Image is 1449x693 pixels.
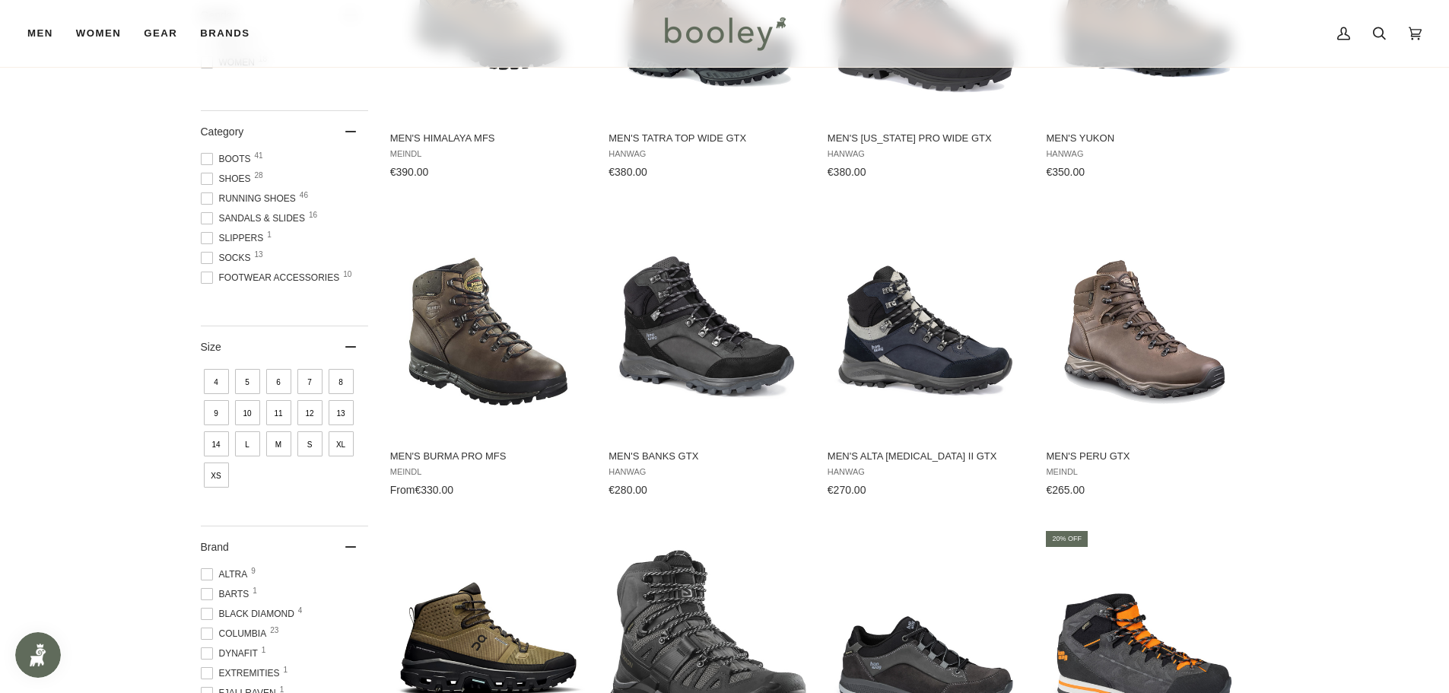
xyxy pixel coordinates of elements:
[253,587,257,595] span: 1
[390,467,587,477] span: Meindl
[201,251,256,265] span: Socks
[388,210,589,502] a: Men's Burma PRO MFS
[255,251,263,259] span: 13
[309,211,317,219] span: 16
[390,166,429,178] span: €390.00
[201,587,254,601] span: Barts
[609,149,806,159] span: Hanwag
[266,400,291,425] span: Size: 11
[284,666,288,674] span: 1
[390,450,587,463] span: Men's Burma PRO MFS
[255,152,263,160] span: 41
[201,271,345,285] span: Footwear Accessories
[27,26,53,41] span: Men
[235,400,260,425] span: Size: 10
[1044,224,1245,425] img: Meindl Men's Peru GTX Brown - Booley Galway
[204,463,229,488] span: Size: XS
[235,431,260,456] span: Size: L
[201,126,244,138] span: Category
[262,647,266,654] span: 1
[204,431,229,456] span: Size: 14
[828,484,866,496] span: €270.00
[828,132,1025,145] span: Men's [US_STATE] Pro Wide GTX
[1044,210,1245,502] a: Men's Peru GTX
[298,607,303,615] span: 4
[828,149,1025,159] span: Hanwag
[266,369,291,394] span: Size: 6
[201,341,221,353] span: Size
[609,467,806,477] span: Hanwag
[329,369,354,394] span: Size: 8
[201,192,300,205] span: Running Shoes
[828,467,1025,477] span: Hanwag
[267,231,272,239] span: 1
[201,152,256,166] span: Boots
[606,224,808,425] img: Hanwag Men's Banks GTX Black / Asphalt - Booley Galway
[201,607,299,621] span: Black Diamond
[825,210,1027,502] a: Men's Alta Bunion II GTX
[201,627,272,641] span: Columbia
[828,450,1025,463] span: Men's Alta [MEDICAL_DATA] II GTX
[609,450,806,463] span: Men's Banks GTX
[329,431,354,456] span: Size: XL
[609,132,806,145] span: Men's Tatra Top Wide GTX
[390,149,587,159] span: Meindl
[828,166,866,178] span: €380.00
[606,210,808,502] a: Men's Banks GTX
[1046,166,1085,178] span: €350.00
[609,484,647,496] span: €280.00
[297,431,323,456] span: Size: S
[201,211,310,225] span: Sandals & Slides
[825,224,1027,425] img: Hanwag Men's Alta Bunion II GTX Navy / Grey - Booley Galway
[235,369,260,394] span: Size: 5
[201,541,229,553] span: Brand
[201,231,269,245] span: Slippers
[297,369,323,394] span: Size: 7
[609,166,647,178] span: €380.00
[76,26,121,41] span: Women
[251,567,256,575] span: 9
[390,132,587,145] span: Men's Himalaya MFS
[329,400,354,425] span: Size: 13
[201,666,284,680] span: Extremities
[201,172,256,186] span: Shoes
[415,484,453,496] span: €330.00
[658,11,791,56] img: Booley
[255,172,263,180] span: 28
[200,26,249,41] span: Brands
[1046,450,1243,463] span: Men's Peru GTX
[390,484,415,496] span: From
[1046,531,1088,547] div: 20% off
[300,192,308,199] span: 46
[201,567,253,581] span: Altra
[388,224,589,425] img: Men's Burma PRO MFS - Booley Galway
[1046,132,1243,145] span: Men's Yukon
[204,400,229,425] span: Size: 9
[144,26,177,41] span: Gear
[1046,484,1085,496] span: €265.00
[1046,467,1243,477] span: Meindl
[270,627,278,634] span: 23
[343,271,351,278] span: 10
[204,369,229,394] span: Size: 4
[1046,149,1243,159] span: Hanwag
[201,647,262,660] span: DYNAFIT
[15,632,61,678] iframe: Button to open loyalty program pop-up
[266,431,291,456] span: Size: M
[297,400,323,425] span: Size: 12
